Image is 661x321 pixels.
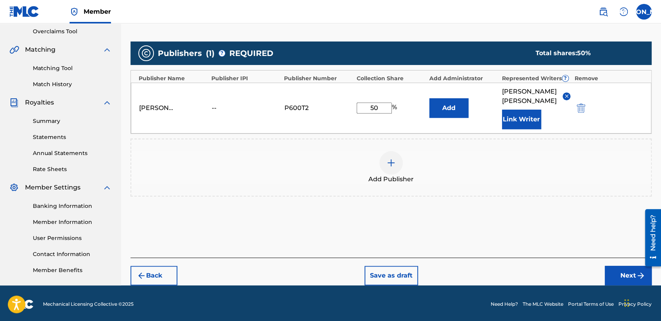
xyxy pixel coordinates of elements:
[102,183,112,192] img: expand
[158,47,202,59] span: Publishers
[605,266,652,285] button: Next
[386,158,396,168] img: add
[616,4,631,20] div: Help
[130,266,177,285] button: Back
[284,74,353,83] div: Publisher Number
[636,271,645,280] img: f7272a7cc735f4ea7f67.svg
[9,6,39,17] img: MLC Logo
[229,47,273,59] span: REQUIRED
[523,301,563,308] a: The MLC Website
[33,80,112,88] a: Match History
[564,93,570,99] img: remove-from-list-button
[141,49,151,58] img: publishers
[211,74,280,83] div: Publisher IPI
[84,7,111,16] span: Member
[9,98,19,107] img: Royalties
[33,64,112,72] a: Matching Tool
[535,49,636,58] div: Total shares:
[619,7,628,16] img: help
[577,49,590,57] span: 50 %
[598,7,608,16] img: search
[139,74,207,83] div: Publisher Name
[368,175,414,184] span: Add Publisher
[219,50,225,56] span: ?
[33,218,112,226] a: Member Information
[622,283,661,321] iframe: Chat Widget
[392,103,399,114] span: %
[639,206,661,269] iframe: Resource Center
[33,165,112,173] a: Rate Sheets
[618,301,652,308] a: Privacy Policy
[33,133,112,141] a: Statements
[25,45,55,54] span: Matching
[502,87,557,106] span: [PERSON_NAME] [PERSON_NAME]
[25,98,54,107] span: Royalties
[575,74,643,83] div: Remove
[9,183,19,192] img: Member Settings
[577,103,585,113] img: 12a2ab48e56ec057fbd8.svg
[33,117,112,125] a: Summary
[25,183,80,192] span: Member Settings
[33,250,112,258] a: Contact Information
[33,202,112,210] a: Banking Information
[9,45,19,54] img: Matching
[137,271,146,280] img: 7ee5dd4eb1f8a8e3ef2f.svg
[357,74,425,83] div: Collection Share
[595,4,611,20] a: Public Search
[562,75,568,81] span: ?
[102,45,112,54] img: expand
[622,283,661,321] div: Widget de chat
[102,98,112,107] img: expand
[33,27,112,36] a: Overclaims Tool
[491,301,518,308] a: Need Help?
[43,301,134,308] span: Mechanical Licensing Collective © 2025
[624,291,629,315] div: Arrastrar
[33,234,112,242] a: User Permissions
[206,47,214,59] span: ( 1 )
[33,266,112,274] a: Member Benefits
[33,149,112,157] a: Annual Statements
[364,266,418,285] button: Save as draft
[568,301,614,308] a: Portal Terms of Use
[502,110,541,129] button: Link Writer
[429,98,468,118] button: Add
[636,4,652,20] div: User Menu
[502,74,571,83] div: Represented Writers
[70,7,79,16] img: Top Rightsholder
[429,74,498,83] div: Add Administrator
